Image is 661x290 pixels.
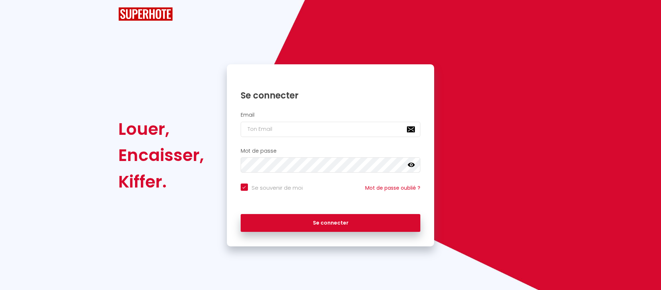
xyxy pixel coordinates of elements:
h1: Se connecter [241,90,421,101]
div: Kiffer. [118,169,204,195]
div: Louer, [118,116,204,142]
div: Encaisser, [118,142,204,168]
h2: Mot de passe [241,148,421,154]
button: Se connecter [241,214,421,232]
input: Ton Email [241,122,421,137]
a: Mot de passe oublié ? [365,184,420,192]
h2: Email [241,112,421,118]
img: SuperHote logo [118,7,173,21]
